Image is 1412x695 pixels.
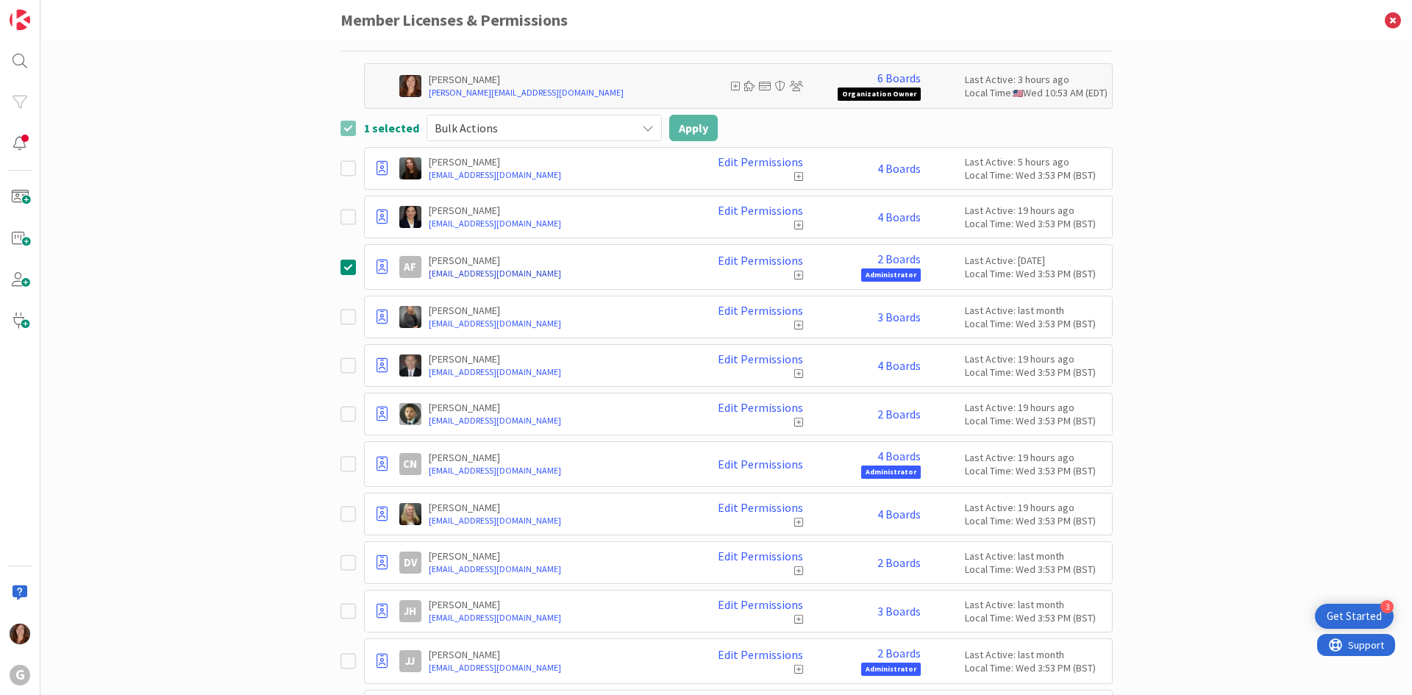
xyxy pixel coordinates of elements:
[429,254,685,267] p: [PERSON_NAME]
[429,549,685,563] p: [PERSON_NAME]
[877,71,921,85] a: 6 Boards
[877,556,921,569] a: 2 Boards
[965,217,1105,230] div: Local Time: Wed 3:53 PM (BST)
[965,464,1105,477] div: Local Time: Wed 3:53 PM (BST)
[10,624,30,644] img: CA
[877,407,921,421] a: 2 Boards
[718,352,803,366] a: Edit Permissions
[965,168,1105,182] div: Local Time: Wed 3:53 PM (BST)
[429,464,685,477] a: [EMAIL_ADDRESS][DOMAIN_NAME]
[718,549,803,563] a: Edit Permissions
[429,414,685,427] a: [EMAIL_ADDRESS][DOMAIN_NAME]
[965,648,1105,661] div: Last Active: last month
[877,605,921,618] a: 3 Boards
[429,217,685,230] a: [EMAIL_ADDRESS][DOMAIN_NAME]
[965,254,1105,267] div: Last Active: [DATE]
[718,598,803,611] a: Edit Permissions
[965,661,1105,674] div: Local Time: Wed 3:53 PM (BST)
[965,501,1105,514] div: Last Active: 19 hours ago
[877,162,921,175] a: 4 Boards
[1380,600,1394,613] div: 3
[965,352,1105,366] div: Last Active: 19 hours ago
[429,352,685,366] p: [PERSON_NAME]
[429,204,685,217] p: [PERSON_NAME]
[429,317,685,330] a: [EMAIL_ADDRESS][DOMAIN_NAME]
[1315,604,1394,629] div: Open Get Started checklist, remaining modules: 3
[877,210,921,224] a: 4 Boards
[877,359,921,372] a: 4 Boards
[399,552,421,574] div: DV
[399,600,421,622] div: JH
[429,401,685,414] p: [PERSON_NAME]
[718,254,803,267] a: Edit Permissions
[429,514,685,527] a: [EMAIL_ADDRESS][DOMAIN_NAME]
[877,646,921,660] a: 2 Boards
[965,204,1105,217] div: Last Active: 19 hours ago
[364,119,419,137] span: 1 selected
[965,514,1105,527] div: Local Time: Wed 3:53 PM (BST)
[718,501,803,514] a: Edit Permissions
[861,663,921,676] span: Administrator
[718,155,803,168] a: Edit Permissions
[1013,90,1023,97] img: us.png
[429,168,685,182] a: [EMAIL_ADDRESS][DOMAIN_NAME]
[399,75,421,97] img: CA
[965,304,1105,317] div: Last Active: last month
[10,10,30,30] img: Visit kanbanzone.com
[31,2,67,20] span: Support
[399,503,421,525] img: DS
[399,256,421,278] div: AF
[429,86,685,99] a: [PERSON_NAME][EMAIL_ADDRESS][DOMAIN_NAME]
[429,598,685,611] p: [PERSON_NAME]
[965,366,1105,379] div: Local Time: Wed 3:53 PM (BST)
[718,204,803,217] a: Edit Permissions
[435,118,629,138] span: Bulk Actions
[399,403,421,425] img: CG
[965,155,1105,168] div: Last Active: 5 hours ago
[429,155,685,168] p: [PERSON_NAME]
[877,507,921,521] a: 4 Boards
[429,304,685,317] p: [PERSON_NAME]
[861,466,921,479] span: Administrator
[965,267,1105,280] div: Local Time: Wed 3:53 PM (BST)
[877,310,921,324] a: 3 Boards
[965,611,1105,624] div: Local Time: Wed 3:53 PM (BST)
[965,549,1105,563] div: Last Active: last month
[399,306,421,328] img: BS
[838,88,921,101] span: Organization Owner
[965,73,1105,86] div: Last Active: 3 hours ago
[429,451,685,464] p: [PERSON_NAME]
[877,252,921,265] a: 2 Boards
[399,453,421,475] div: CN
[718,648,803,661] a: Edit Permissions
[399,650,421,672] div: JJ
[429,267,685,280] a: [EMAIL_ADDRESS][DOMAIN_NAME]
[718,457,803,471] a: Edit Permissions
[399,206,421,228] img: AM
[429,73,685,86] p: [PERSON_NAME]
[965,317,1105,330] div: Local Time: Wed 3:53 PM (BST)
[965,598,1105,611] div: Last Active: last month
[429,611,685,624] a: [EMAIL_ADDRESS][DOMAIN_NAME]
[877,449,921,463] a: 4 Boards
[399,157,421,179] img: AM
[718,401,803,414] a: Edit Permissions
[10,665,30,685] div: G
[429,366,685,379] a: [EMAIL_ADDRESS][DOMAIN_NAME]
[965,414,1105,427] div: Local Time: Wed 3:53 PM (BST)
[429,563,685,576] a: [EMAIL_ADDRESS][DOMAIN_NAME]
[965,401,1105,414] div: Last Active: 19 hours ago
[399,354,421,377] img: BG
[429,501,685,514] p: [PERSON_NAME]
[965,563,1105,576] div: Local Time: Wed 3:53 PM (BST)
[861,268,921,282] span: Administrator
[669,115,718,141] button: Apply
[429,648,685,661] p: [PERSON_NAME]
[1327,609,1382,624] div: Get Started
[718,304,803,317] a: Edit Permissions
[965,451,1105,464] div: Last Active: 19 hours ago
[965,86,1105,99] div: Local Time: Wed 10:53 AM (EDT)
[429,661,685,674] a: [EMAIL_ADDRESS][DOMAIN_NAME]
